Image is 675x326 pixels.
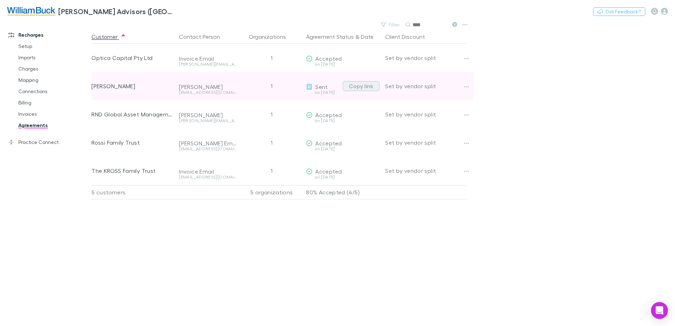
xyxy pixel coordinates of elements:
div: [PERSON_NAME] [179,83,237,90]
div: 1 [240,44,303,72]
a: Billing [11,97,95,108]
button: Filter [377,20,404,29]
div: [EMAIL_ADDRESS][DOMAIN_NAME] [179,175,237,179]
button: Date [361,30,374,44]
a: Mapping [11,74,95,86]
div: 1 [240,128,303,157]
a: Setup [11,41,95,52]
div: Invoice Email [179,55,237,62]
a: Practice Connect [1,137,95,148]
button: Copy link [343,81,380,91]
a: Connections [11,86,95,97]
div: on [DATE] [306,119,380,123]
a: Invoices [11,108,95,120]
button: Contact Person [179,30,228,44]
div: [PERSON_NAME][EMAIL_ADDRESS][DOMAIN_NAME] [179,62,237,66]
a: Charges [11,63,95,74]
div: 5 organizations [240,185,303,199]
div: Set by vendor split [385,72,467,100]
div: [PERSON_NAME] [91,72,173,100]
div: Set by vendor split [385,44,467,72]
div: [EMAIL_ADDRESS][DOMAIN_NAME] [179,147,237,151]
div: Set by vendor split [385,128,467,157]
span: Accepted [315,111,342,118]
div: 1 [240,100,303,128]
div: Invoice Email [179,168,237,175]
div: on [DATE] [306,175,380,179]
div: Set by vendor split [385,100,467,128]
p: 80% Accepted (4/5) [306,186,380,199]
div: 1 [240,157,303,185]
img: William Buck Advisors (WA) Pty Ltd's Logo [7,7,55,16]
div: [PERSON_NAME] Email [179,140,237,147]
div: The KROSS Family Trust [91,157,173,185]
div: & [306,30,380,44]
div: 5 customers [91,185,176,199]
div: Open Intercom Messenger [651,302,668,319]
div: on [DATE] [306,90,340,95]
button: Client Discount [385,30,434,44]
a: Imports [11,52,95,63]
span: Accepted [315,55,342,62]
div: 1 [240,72,303,100]
div: [PERSON_NAME] [179,111,237,119]
div: Optica Capital Pty Ltd [91,44,173,72]
button: Got Feedback? [593,7,645,16]
h3: [PERSON_NAME] Advisors ([GEOGRAPHIC_DATA]) Pty Ltd [58,7,175,16]
span: Accepted [315,140,342,146]
div: RND Global Asset Management Pty Ltd [91,100,173,128]
div: Rossi Family Trust [91,128,173,157]
button: Agreement Status [306,30,354,44]
span: Accepted [315,168,342,175]
button: Organizations [249,30,294,44]
a: Agreements [11,120,95,131]
span: Sent [315,83,328,90]
div: on [DATE] [306,147,380,151]
a: Recharges [1,29,95,41]
div: [EMAIL_ADDRESS][DOMAIN_NAME] [179,90,237,95]
div: Set by vendor split [385,157,467,185]
a: [PERSON_NAME] Advisors ([GEOGRAPHIC_DATA]) Pty Ltd [3,3,179,20]
div: on [DATE] [306,62,380,66]
button: Customer [91,30,126,44]
div: [PERSON_NAME][EMAIL_ADDRESS][DOMAIN_NAME] [179,119,237,123]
